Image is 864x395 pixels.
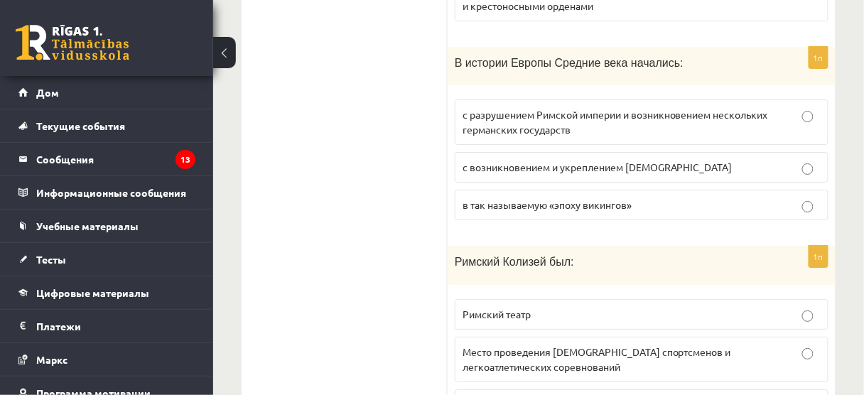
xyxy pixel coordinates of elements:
[18,176,195,209] a: Информационные сообщения
[16,25,129,60] a: Рижская 1-я средняя школа заочного обучения
[802,310,814,322] input: Римский театр
[36,320,81,332] font: Платежи
[802,201,814,212] input: в так называемую «эпоху викингов»
[36,220,139,232] font: Учебные материалы
[18,243,195,276] a: Тесты
[36,153,94,166] font: Сообщения
[455,57,684,69] font: В истории Европы Средние века начались:
[802,111,814,122] input: с разрушением Римской империи и возникновением нескольких германских государств
[18,109,195,142] a: Текущие события
[455,256,574,268] font: Римский Колизей был:
[463,345,731,373] font: Место проведения [DEMOGRAPHIC_DATA] спортсменов и легкоатлетических соревнований
[802,163,814,175] input: с возникновением и укреплением [DEMOGRAPHIC_DATA]
[814,52,823,63] font: 1п
[18,343,195,376] a: Маркс
[36,86,59,99] font: Дом
[18,143,195,175] a: Сообщения13
[463,108,768,136] font: с разрушением Римской империи и возникновением нескольких германских государств
[814,251,823,262] font: 1п
[463,308,531,320] font: Римский театр
[18,210,195,242] a: Учебные материалы
[18,276,195,309] a: Цифровые материалы
[36,186,186,199] font: Информационные сообщения
[36,286,149,299] font: Цифровые материалы
[36,119,125,132] font: Текущие события
[180,153,190,165] font: 13
[18,76,195,109] a: Дом
[18,310,195,342] a: Платежи
[463,198,632,211] font: в так называемую «эпоху викингов»
[36,253,66,266] font: Тесты
[802,348,814,359] input: Место проведения [DEMOGRAPHIC_DATA] спортсменов и легкоатлетических соревнований
[36,353,67,366] font: Маркс
[463,161,733,173] font: с возникновением и укреплением [DEMOGRAPHIC_DATA]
